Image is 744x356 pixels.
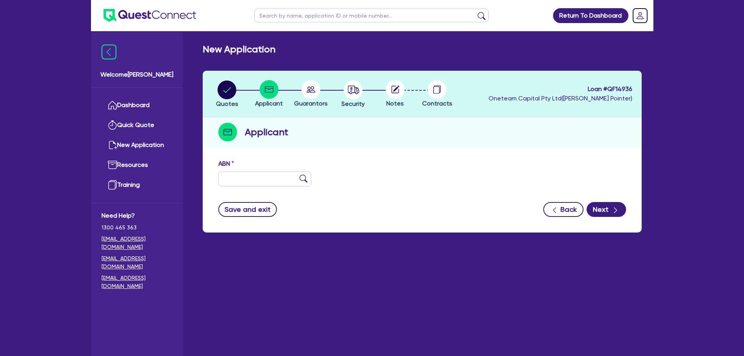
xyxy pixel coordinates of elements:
button: Next [587,202,626,217]
img: icon-menu-close [102,45,116,59]
a: Return To Dashboard [553,8,628,23]
span: Loan # QF14936 [489,84,632,94]
a: Dropdown toggle [630,5,650,26]
h2: New Application [203,44,275,55]
a: [EMAIL_ADDRESS][DOMAIN_NAME] [102,235,172,251]
input: Search by name, application ID or mobile number... [254,9,489,22]
img: step-icon [218,123,237,141]
a: Resources [102,155,172,175]
span: Oneteam Capital Pty Ltd ( [PERSON_NAME] Pointer ) [489,95,632,102]
img: quick-quote [108,120,117,130]
img: training [108,180,117,190]
img: quest-connect-logo-blue [103,9,196,22]
a: [EMAIL_ADDRESS][DOMAIN_NAME] [102,254,172,271]
span: Contracts [422,100,452,107]
span: Quotes [216,100,238,107]
span: Need Help? [102,211,172,220]
a: Quick Quote [102,115,172,135]
span: Security [341,100,365,107]
img: resources [108,160,117,170]
a: [EMAIL_ADDRESS][DOMAIN_NAME] [102,274,172,290]
a: Dashboard [102,95,172,115]
span: Notes [386,100,404,107]
button: Security [341,80,365,109]
label: ABN [218,159,234,168]
img: new-application [108,140,117,150]
span: 1300 465 363 [102,224,172,232]
h2: Applicant [245,125,288,139]
a: Training [102,175,172,195]
span: Welcome [PERSON_NAME] [100,70,173,79]
a: New Application [102,135,172,155]
button: Quotes [216,80,239,109]
span: Applicant [255,100,283,107]
button: Save and exit [218,202,277,217]
button: Back [543,202,583,217]
img: abn-lookup icon [300,175,307,182]
span: Guarantors [294,100,328,107]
